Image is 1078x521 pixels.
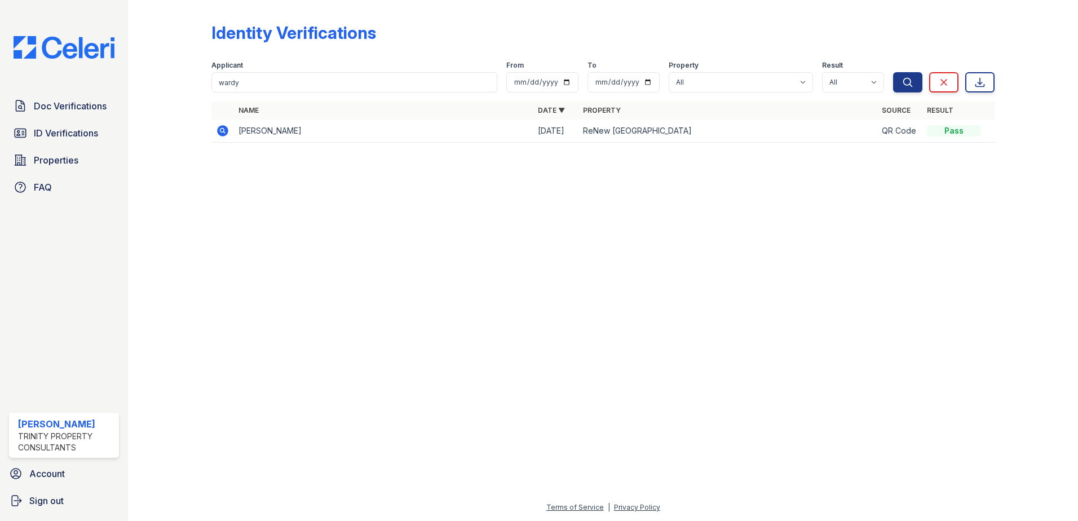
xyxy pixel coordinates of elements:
[9,122,119,144] a: ID Verifications
[29,467,65,480] span: Account
[614,503,660,511] a: Privacy Policy
[927,125,981,136] div: Pass
[533,120,578,143] td: [DATE]
[9,149,119,171] a: Properties
[506,61,524,70] label: From
[583,106,621,114] a: Property
[34,126,98,140] span: ID Verifications
[9,176,119,198] a: FAQ
[927,106,953,114] a: Result
[18,417,114,431] div: [PERSON_NAME]
[29,494,64,507] span: Sign out
[34,153,78,167] span: Properties
[18,431,114,453] div: Trinity Property Consultants
[211,72,497,92] input: Search by name or phone number
[5,36,123,59] img: CE_Logo_Blue-a8612792a0a2168367f1c8372b55b34899dd931a85d93a1a3d3e32e68fde9ad4.png
[5,489,123,512] a: Sign out
[5,462,123,485] a: Account
[34,99,107,113] span: Doc Verifications
[234,120,533,143] td: [PERSON_NAME]
[578,120,878,143] td: ReNew [GEOGRAPHIC_DATA]
[669,61,699,70] label: Property
[882,106,911,114] a: Source
[587,61,597,70] label: To
[546,503,604,511] a: Terms of Service
[608,503,610,511] div: |
[238,106,259,114] a: Name
[211,61,243,70] label: Applicant
[538,106,565,114] a: Date ▼
[211,23,376,43] div: Identity Verifications
[34,180,52,194] span: FAQ
[822,61,843,70] label: Result
[877,120,922,143] td: QR Code
[9,95,119,117] a: Doc Verifications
